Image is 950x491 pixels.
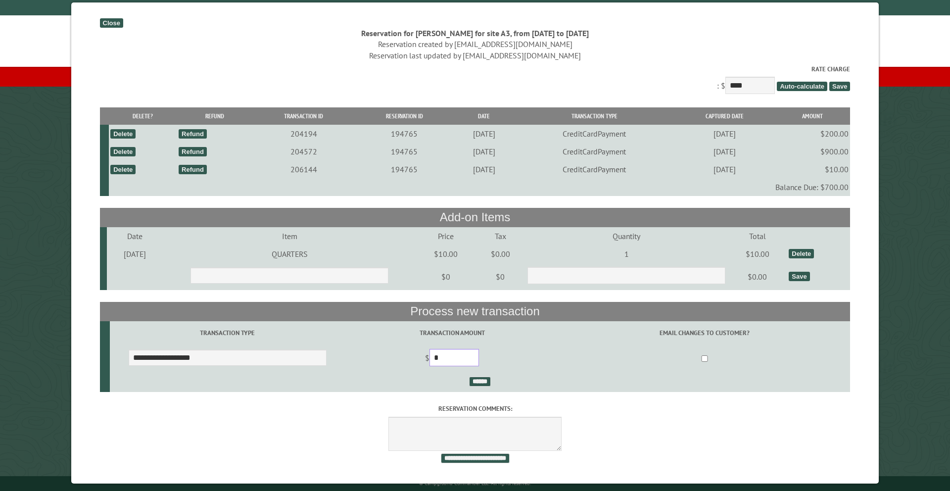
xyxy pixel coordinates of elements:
[107,245,163,263] td: [DATE]
[100,39,851,49] div: Reservation created by [EMAIL_ADDRESS][DOMAIN_NAME]
[107,227,163,245] td: Date
[453,107,514,125] th: Date
[453,143,514,160] td: [DATE]
[525,227,728,245] td: Quantity
[416,263,475,291] td: $0
[728,245,788,263] td: $10.00
[110,129,136,139] div: Delete
[728,227,788,245] td: Total
[100,18,123,28] div: Close
[252,107,355,125] th: Transaction ID
[355,143,454,160] td: 194765
[252,143,355,160] td: 204572
[775,143,850,160] td: $900.00
[829,82,850,91] span: Save
[109,178,850,196] td: Balance Due: $700.00
[177,107,252,125] th: Refund
[416,245,475,263] td: $10.00
[475,245,525,263] td: $0.00
[100,28,851,39] div: Reservation for [PERSON_NAME] for site A3, from [DATE] to [DATE]
[789,272,809,281] div: Save
[728,263,788,291] td: $0.00
[355,107,454,125] th: Reservation ID
[515,107,674,125] th: Transaction Type
[100,404,851,413] label: Reservation comments:
[674,160,775,178] td: [DATE]
[453,160,514,178] td: [DATE]
[419,480,531,487] small: © Campground Commander LLC. All rights reserved.
[111,328,344,338] label: Transaction Type
[252,160,355,178] td: 206144
[355,160,454,178] td: 194765
[515,125,674,143] td: CreditCardPayment
[347,328,558,338] label: Transaction Amount
[475,227,525,245] td: Tax
[674,125,775,143] td: [DATE]
[775,125,850,143] td: $200.00
[252,125,355,143] td: 204194
[453,125,514,143] td: [DATE]
[345,345,559,373] td: $
[100,50,851,61] div: Reservation last updated by [EMAIL_ADDRESS][DOMAIN_NAME]
[561,328,849,338] label: Email changes to customer?
[789,249,814,258] div: Delete
[777,82,827,91] span: Auto-calculate
[109,107,177,125] th: Delete?
[515,160,674,178] td: CreditCardPayment
[674,107,775,125] th: Captured Date
[674,143,775,160] td: [DATE]
[515,143,674,160] td: CreditCardPayment
[775,107,850,125] th: Amount
[100,64,851,97] div: : $
[525,245,728,263] td: 1
[100,208,851,227] th: Add-on Items
[100,64,851,74] label: Rate Charge
[179,129,207,139] div: Refund
[775,160,850,178] td: $10.00
[100,302,851,321] th: Process new transaction
[110,147,136,156] div: Delete
[475,263,525,291] td: $0
[179,165,207,174] div: Refund
[163,227,416,245] td: Item
[416,227,475,245] td: Price
[355,125,454,143] td: 194765
[163,245,416,263] td: QUARTERS
[110,165,136,174] div: Delete
[179,147,207,156] div: Refund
